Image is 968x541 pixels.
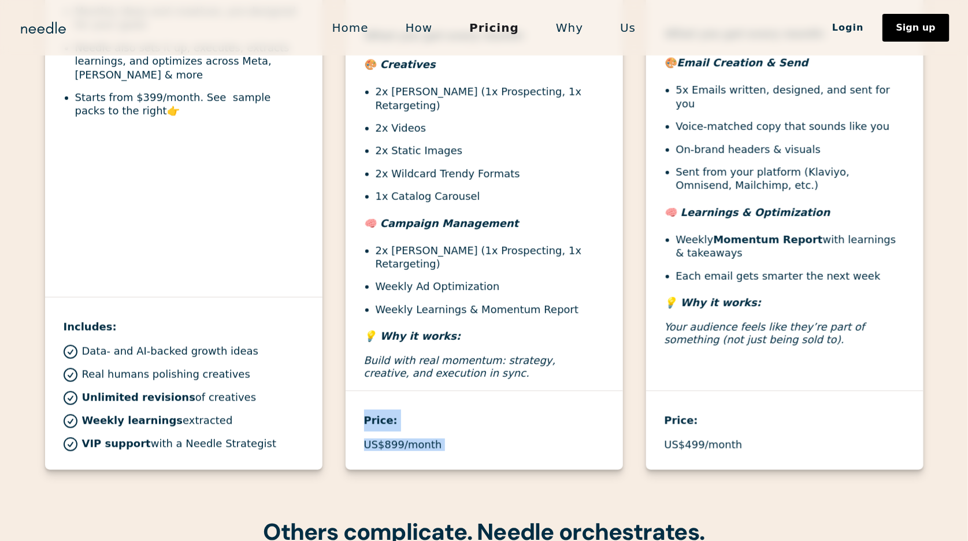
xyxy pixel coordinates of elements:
p: Real humans polishing creatives [82,368,250,381]
strong: Momentum Report [713,234,822,246]
em: Email Creation & Send [677,57,808,69]
a: Us [602,16,654,40]
div: Sign up [896,23,936,32]
em: 🎨 Creatives [364,58,436,71]
h4: Price: [364,410,604,432]
li: Weekly with learnings & takeaways [676,233,905,260]
li: 2x Static Images [376,144,604,157]
li: Voice-matched copy that sounds like you [676,120,905,133]
em: 🧠 Learnings & Optimization [665,206,830,218]
strong: Weekly learnings [82,414,183,427]
li: 2x [PERSON_NAME] (1x Prospecting, 1x Retargeting) [376,244,604,271]
a: Sign up [882,14,950,42]
li: 2x Videos [376,121,604,135]
strong: VIP support [82,438,151,450]
li: Each email gets smarter the next week [676,269,905,283]
p: of creatives [82,391,257,404]
em: Your audience feels like they’re part of something (not just being sold to). [665,321,865,346]
p: US$499/month [665,439,743,451]
li: Sent from your platform (Klaviyo, Omnisend, Mailchimp, etc.) [676,165,905,192]
h4: Price: [665,410,905,432]
li: Needle also sets it up, executes, extracts learnings, and optimizes across Meta, [PERSON_NAME] & ... [75,41,304,81]
p: extracted [82,414,233,427]
p: Data- and AI-backed growth ideas [82,345,259,358]
em: 🎨 [665,57,677,69]
h4: Includes: [64,316,304,338]
em: 🧠 Campaign Management [364,217,519,229]
li: On-brand headers & visuals [676,143,905,156]
em: 💡 Why it works: [665,297,762,309]
li: 2x Wildcard Trendy Formats [376,167,604,180]
li: 5x Emails written, designed, and sent for you [676,83,905,110]
strong: 👉 [167,105,180,117]
em: 💡 Why it works: [364,330,461,342]
li: 2x [PERSON_NAME] (1x Prospecting, 1x Retargeting) [376,85,604,112]
p: with a Needle Strategist [82,438,277,450]
em: Build with real momentum: strategy, creative, and execution in sync. [364,354,556,379]
li: Weekly Learnings & Momentum Report [376,303,604,316]
a: Login [814,18,882,38]
a: Pricing [451,16,537,40]
strong: Unlimited revisions [82,391,195,403]
a: Why [537,16,602,40]
a: Home [314,16,387,40]
li: 1x Catalog Carousel [376,190,604,203]
p: US$899/month [364,439,442,451]
li: Weekly Ad Optimization [376,280,604,293]
li: Starts from $399/month. See sample packs to the right [75,91,304,118]
a: How [387,16,451,40]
